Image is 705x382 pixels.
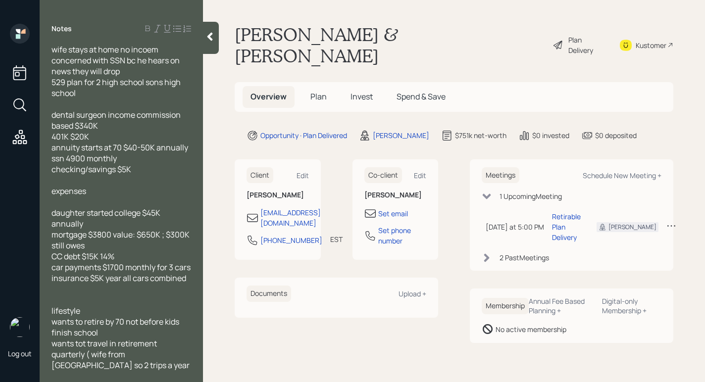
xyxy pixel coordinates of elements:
[455,130,506,141] div: $751k net-worth
[260,235,322,245] div: [PHONE_NUMBER]
[568,35,607,55] div: Plan Delivery
[260,207,321,228] div: [EMAIL_ADDRESS][DOMAIN_NAME]
[51,24,72,34] label: Notes
[414,171,426,180] div: Edit
[602,296,661,315] div: Digital-only Membership +
[10,317,30,337] img: aleksandra-headshot.png
[500,191,562,201] div: 1 Upcoming Meeting
[529,296,594,315] div: Annual Fee Based Planning +
[51,22,182,98] span: 66 married filed jointly wife stays at home no incoem concerned with SSN bc he hears on news they...
[397,91,446,102] span: Spend & Save
[583,171,661,180] div: Schedule New Meeting +
[247,167,273,184] h6: Client
[310,91,327,102] span: Plan
[482,298,529,314] h6: Membership
[482,167,519,184] h6: Meetings
[500,252,549,263] div: 2 Past Meeting s
[373,130,429,141] div: [PERSON_NAME]
[260,130,347,141] div: Opportunity · Plan Delivered
[8,349,32,358] div: Log out
[552,211,581,242] div: Retirable Plan Delivery
[297,171,309,180] div: Edit
[496,324,566,334] div: No active membership
[364,191,427,199] h6: [PERSON_NAME]
[378,208,408,219] div: Set email
[486,222,544,232] div: [DATE] at 5:00 PM
[595,130,637,141] div: $0 deposited
[51,186,86,196] span: expenses
[636,40,666,50] div: Kustomer
[51,305,191,382] span: lifestyle wants to retire by 70 not before kids finish school wants tot travel in retirement quar...
[247,286,291,302] h6: Documents
[235,24,545,66] h1: [PERSON_NAME] & [PERSON_NAME]
[608,223,656,232] div: [PERSON_NAME]
[378,225,427,246] div: Set phone number
[364,167,402,184] h6: Co-client
[399,289,426,298] div: Upload +
[51,109,188,175] span: dental surgeon income commission based $340K 401K $20K annuity starts at 70 $40-50K annually ssn ...
[351,91,373,102] span: Invest
[532,130,569,141] div: $0 invested
[51,207,191,284] span: daughter started college $45K annually mortgage $3800 value: $650K ; $300K still owes CC debt $15...
[330,234,343,244] div: EST
[247,191,309,199] h6: [PERSON_NAME]
[251,91,287,102] span: Overview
